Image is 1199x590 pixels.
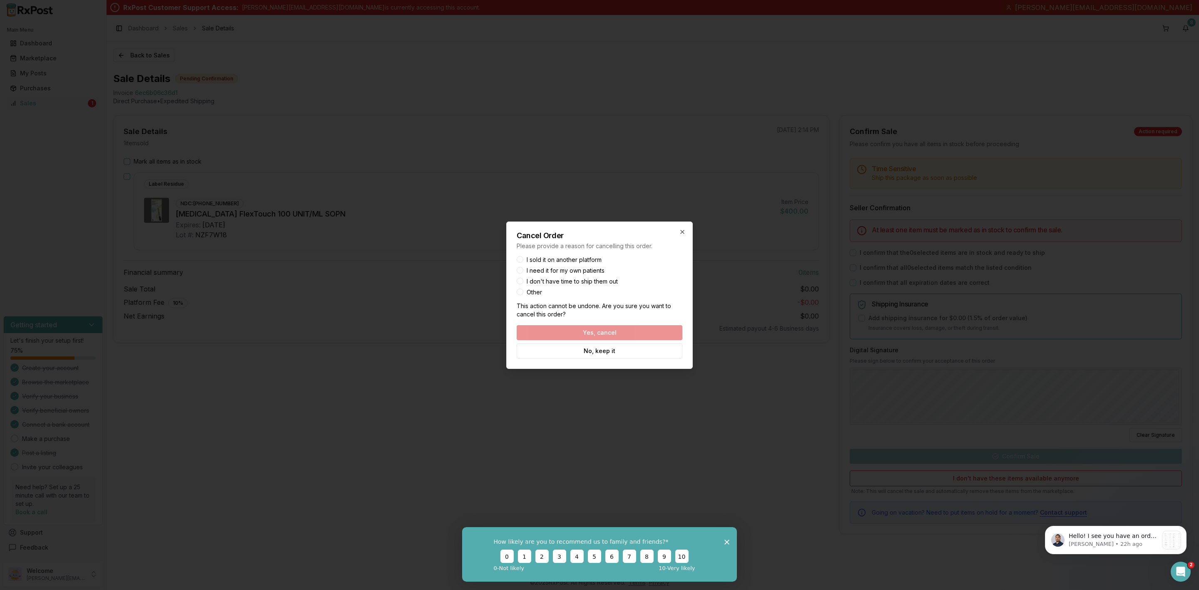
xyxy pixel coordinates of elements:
span: 2 [1188,562,1194,568]
label: I need it for my own patients [527,268,604,274]
button: No, keep it [517,344,682,358]
iframe: Survey from RxPost [462,527,737,582]
label: I sold it on another platform [527,257,602,263]
h2: Cancel Order [517,232,682,239]
iframe: Intercom live chat [1171,562,1191,582]
iframe: Intercom notifications message [1032,509,1199,568]
label: Other [527,289,542,295]
p: This action cannot be undone. Are you sure you want to cancel this order? [517,302,682,319]
label: I don't have time to ship them out [527,279,618,284]
p: Please provide a reason for cancelling this order. [517,242,682,250]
